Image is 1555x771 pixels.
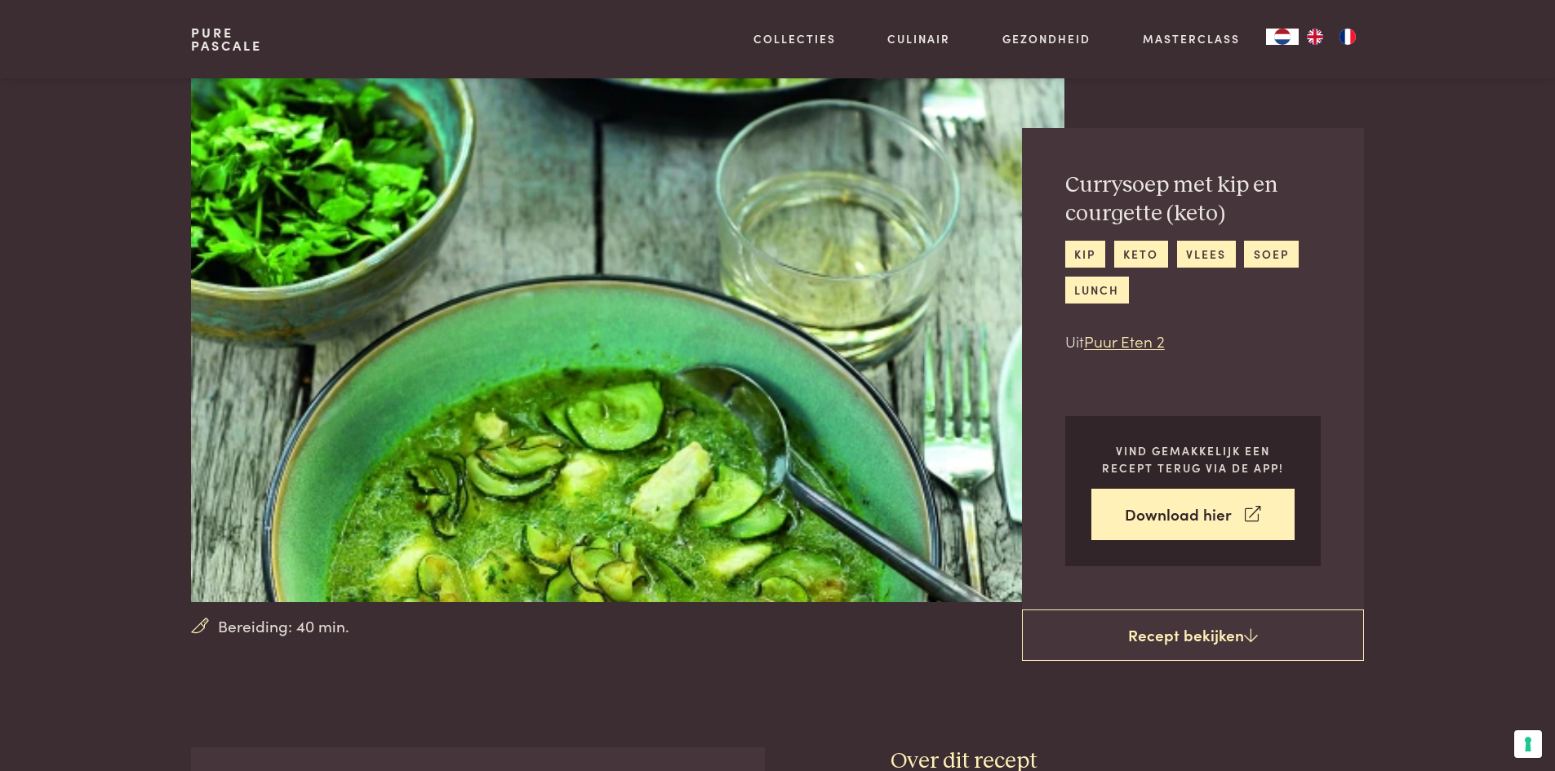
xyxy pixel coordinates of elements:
span: Bereiding: 40 min. [218,614,349,638]
div: Language [1266,29,1299,45]
a: Collecties [753,30,836,47]
a: lunch [1065,277,1129,304]
a: Puur Eten 2 [1084,330,1165,352]
a: Recept bekijken [1022,609,1364,662]
p: Uit [1065,330,1321,353]
aside: Language selected: Nederlands [1266,29,1364,45]
a: keto [1114,241,1168,268]
ul: Language list [1299,29,1364,45]
a: FR [1331,29,1364,45]
p: Vind gemakkelijk een recept terug via de app! [1091,442,1295,476]
a: Gezondheid [1002,30,1091,47]
a: NL [1266,29,1299,45]
button: Uw voorkeuren voor toestemming voor trackingtechnologieën [1514,730,1542,758]
a: EN [1299,29,1331,45]
a: Culinair [887,30,950,47]
img: Currysoep met kip en courgette (keto) [191,78,1064,602]
h2: Currysoep met kip en courgette (keto) [1065,171,1321,228]
a: Masterclass [1143,30,1240,47]
a: vlees [1177,241,1236,268]
a: PurePascale [191,26,262,52]
a: soep [1244,241,1298,268]
a: kip [1065,241,1105,268]
a: Download hier [1091,489,1295,540]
